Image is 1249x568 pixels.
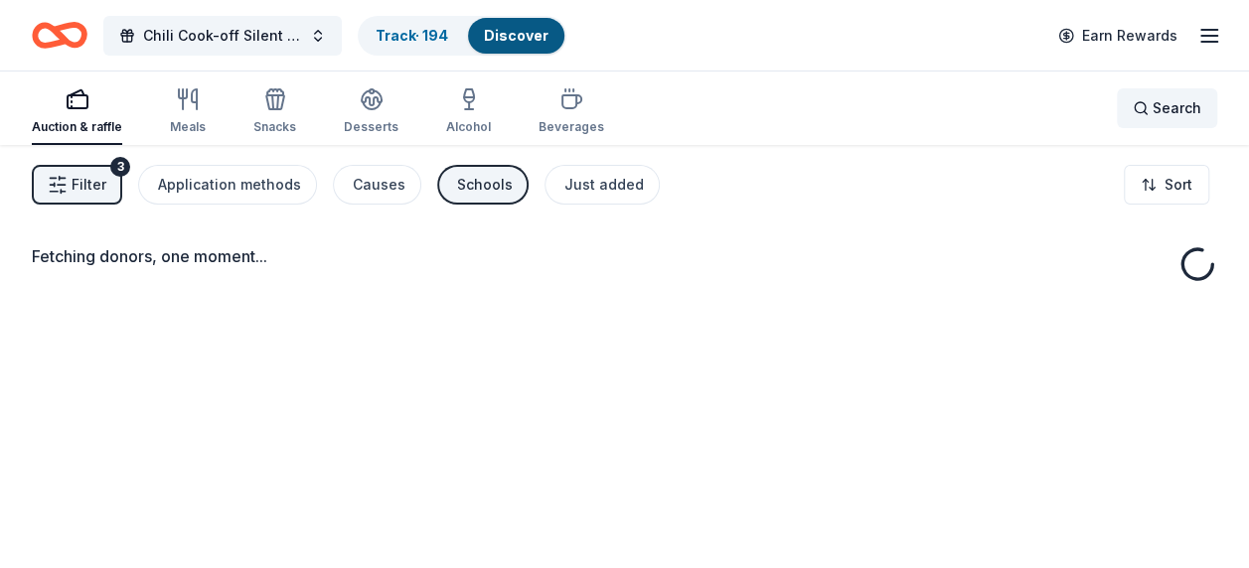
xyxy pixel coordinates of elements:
[110,157,130,177] div: 3
[376,27,448,44] a: Track· 194
[446,119,491,135] div: Alcohol
[457,173,513,197] div: Schools
[32,12,87,59] a: Home
[484,27,548,44] a: Discover
[138,165,317,205] button: Application methods
[32,165,122,205] button: Filter3
[437,165,529,205] button: Schools
[446,79,491,145] button: Alcohol
[253,119,296,135] div: Snacks
[1046,18,1189,54] a: Earn Rewards
[358,16,566,56] button: Track· 194Discover
[170,119,206,135] div: Meals
[344,79,398,145] button: Desserts
[344,119,398,135] div: Desserts
[253,79,296,145] button: Snacks
[32,79,122,145] button: Auction & raffle
[32,244,1217,268] div: Fetching donors, one moment...
[1165,173,1192,197] span: Sort
[353,173,405,197] div: Causes
[1124,165,1209,205] button: Sort
[158,173,301,197] div: Application methods
[32,119,122,135] div: Auction & raffle
[564,173,644,197] div: Just added
[1117,88,1217,128] button: Search
[103,16,342,56] button: Chili Cook-off Silent Auction
[545,165,660,205] button: Just added
[539,79,604,145] button: Beverages
[170,79,206,145] button: Meals
[72,173,106,197] span: Filter
[143,24,302,48] span: Chili Cook-off Silent Auction
[539,119,604,135] div: Beverages
[333,165,421,205] button: Causes
[1153,96,1201,120] span: Search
